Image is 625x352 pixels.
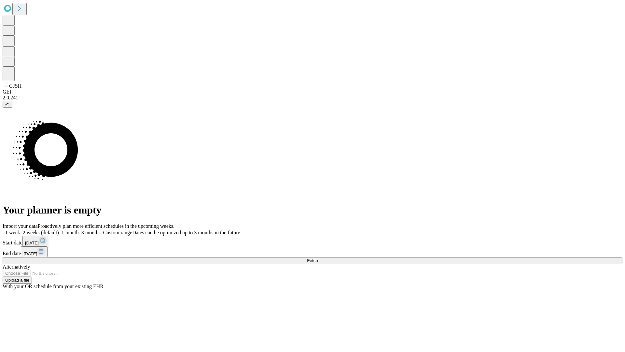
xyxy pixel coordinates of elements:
span: 3 months [81,230,101,235]
span: [DATE] [23,251,37,256]
button: Upload a file [3,277,32,284]
button: Fetch [3,257,622,264]
div: Start date [3,236,622,246]
span: Dates can be optimized up to 3 months in the future. [132,230,241,235]
span: Import your data [3,223,38,229]
span: Custom range [103,230,132,235]
span: 1 week [5,230,20,235]
span: GJSH [9,83,21,89]
div: End date [3,246,622,257]
span: Fetch [307,258,318,263]
span: [DATE] [25,241,39,245]
span: Proactively plan more efficient schedules in the upcoming weeks. [38,223,174,229]
span: 2 weeks (default) [23,230,59,235]
span: Alternatively [3,264,30,270]
button: [DATE] [21,246,48,257]
button: [DATE] [22,236,49,246]
span: With your OR schedule from your existing EHR [3,284,104,289]
div: GEI [3,89,622,95]
button: @ [3,101,12,108]
span: 1 month [62,230,79,235]
h1: Your planner is empty [3,204,622,216]
span: @ [5,102,10,107]
div: 2.0.241 [3,95,622,101]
